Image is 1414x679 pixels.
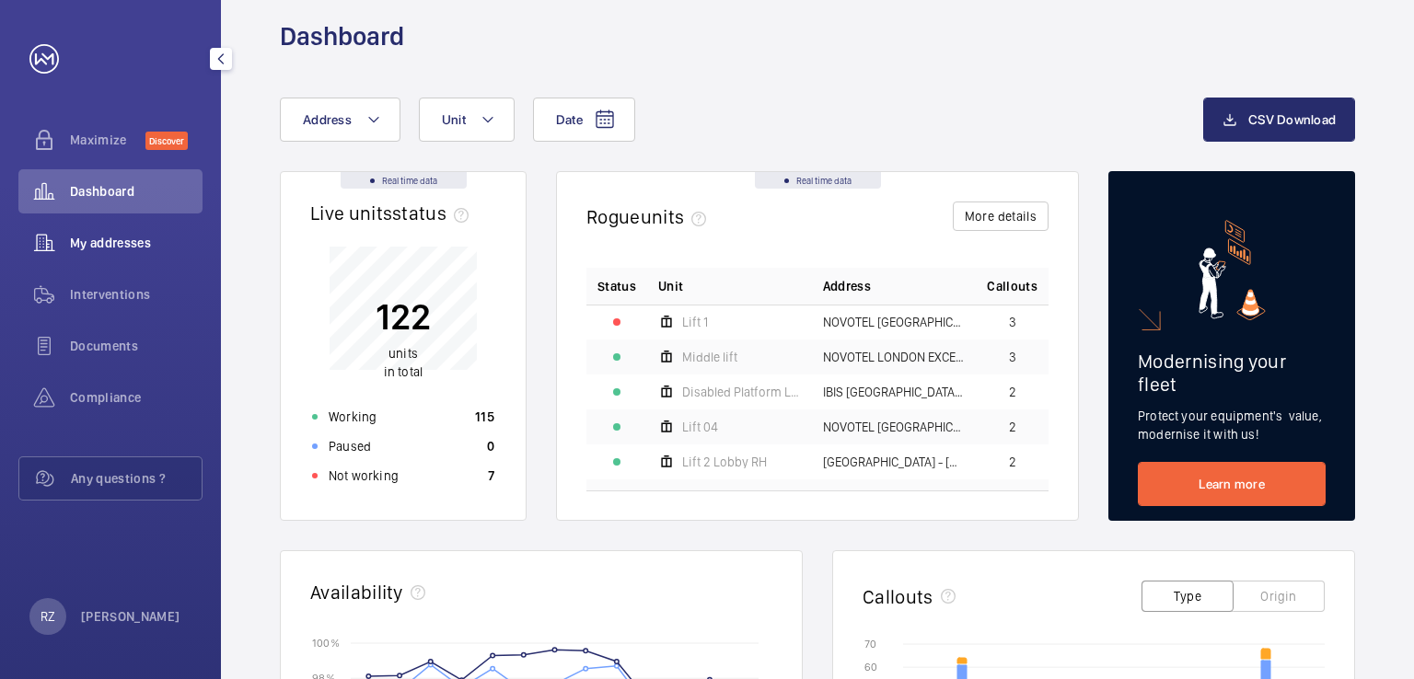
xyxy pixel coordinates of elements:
[70,388,203,407] span: Compliance
[682,351,737,363] span: Middle lift
[641,205,714,228] span: units
[823,455,966,468] span: [GEOGRAPHIC_DATA] - [GEOGRAPHIC_DATA]
[1138,462,1326,506] a: Learn more
[864,638,876,650] text: 70
[1009,386,1016,398] span: 2
[987,277,1037,295] span: Callouts
[488,466,494,485] p: 7
[682,455,767,468] span: Lift 2 Lobby RH
[376,293,431,339] p: 122
[329,466,399,485] p: Not working
[597,277,636,295] p: Status
[1138,407,1326,443] p: Protect your equipment's value, modernise it with us!
[41,607,55,626] p: RZ
[70,337,203,355] span: Documents
[1248,112,1336,127] span: CSV Download
[81,607,180,626] p: [PERSON_NAME]
[392,201,476,224] span: status
[864,661,877,673] text: 60
[303,112,352,127] span: Address
[1233,581,1325,612] button: Origin
[586,205,713,228] h2: Rogue
[341,172,467,189] div: Real time data
[1203,98,1355,142] button: CSV Download
[556,112,583,127] span: Date
[823,316,966,328] span: NOVOTEL [GEOGRAPHIC_DATA] [GEOGRAPHIC_DATA] - H9057, [GEOGRAPHIC_DATA] [GEOGRAPHIC_DATA], [STREET...
[70,234,203,252] span: My addresses
[1138,350,1326,396] h2: Modernising your fleet
[953,201,1049,231] button: More details
[376,344,431,381] p: in total
[329,408,377,426] p: Working
[280,19,404,53] h1: Dashboard
[71,469,202,488] span: Any questions ?
[487,437,494,455] p: 0
[475,408,494,426] p: 115
[310,201,476,224] h2: Live units
[145,132,188,150] span: Discover
[310,581,403,604] h2: Availability
[1142,581,1234,612] button: Type
[419,98,515,142] button: Unit
[823,351,966,363] span: NOVOTEL LONDON EXCEL - H3656, [GEOGRAPHIC_DATA], [GEOGRAPHIC_DATA], [GEOGRAPHIC_DATA]
[682,386,801,398] span: Disabled Platform Lift
[70,131,145,149] span: Maximize
[863,585,933,608] h2: Callouts
[755,172,881,189] div: Real time data
[682,420,718,433] span: Lift 04
[442,112,466,127] span: Unit
[312,636,340,649] text: 100 %
[70,182,203,201] span: Dashboard
[70,285,203,304] span: Interventions
[329,437,371,455] p: Paused
[682,316,708,328] span: Lift 1
[823,386,966,398] span: IBIS [GEOGRAPHIC_DATA] [GEOGRAPHIC_DATA] - HA070, [GEOGRAPHIC_DATA] [GEOGRAPHIC_DATA], [STREET_AD...
[1009,316,1016,328] span: 3
[658,277,683,295] span: Unit
[388,346,418,361] span: units
[823,277,871,295] span: Address
[1009,455,1016,468] span: 2
[1009,420,1016,433] span: 2
[280,98,400,142] button: Address
[533,98,635,142] button: Date
[823,420,966,433] span: NOVOTEL [GEOGRAPHIC_DATA] [GEOGRAPHIC_DATA] - H9057, [GEOGRAPHIC_DATA] [GEOGRAPHIC_DATA], [STREET...
[1009,351,1016,363] span: 3
[1199,220,1266,320] img: marketing-card.svg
